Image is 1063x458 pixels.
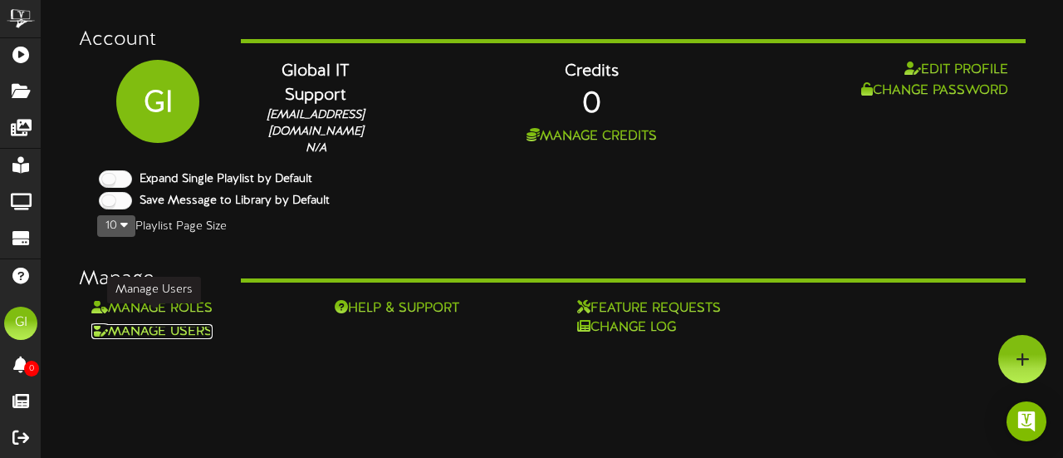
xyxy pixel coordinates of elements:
[249,60,382,107] div: Global IT Support
[899,60,1013,81] button: Edit Profile
[97,215,135,237] button: 10
[577,299,771,318] a: Feature Requests
[24,361,39,377] span: 0
[577,318,771,337] a: Change Log
[856,81,1013,101] button: Change Password
[116,60,199,126] div: GI
[407,60,776,84] div: Credits
[335,299,528,318] a: Help & Support
[79,29,216,51] h3: Account
[1007,401,1046,441] div: Open Intercom Messenger
[407,84,776,126] div: 0
[79,268,216,290] h3: Manage
[91,324,213,339] a: Manage Users
[79,214,1026,239] div: Playlist Page Size
[127,171,312,188] label: Expand Single Playlist by Default
[249,140,382,157] div: N/A
[91,301,213,316] a: Manage Roles
[127,193,330,209] label: Save Message to Library by Default
[522,126,662,147] button: Manage Credits
[249,107,382,140] div: [EMAIL_ADDRESS][DOMAIN_NAME]
[4,307,37,340] div: GI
